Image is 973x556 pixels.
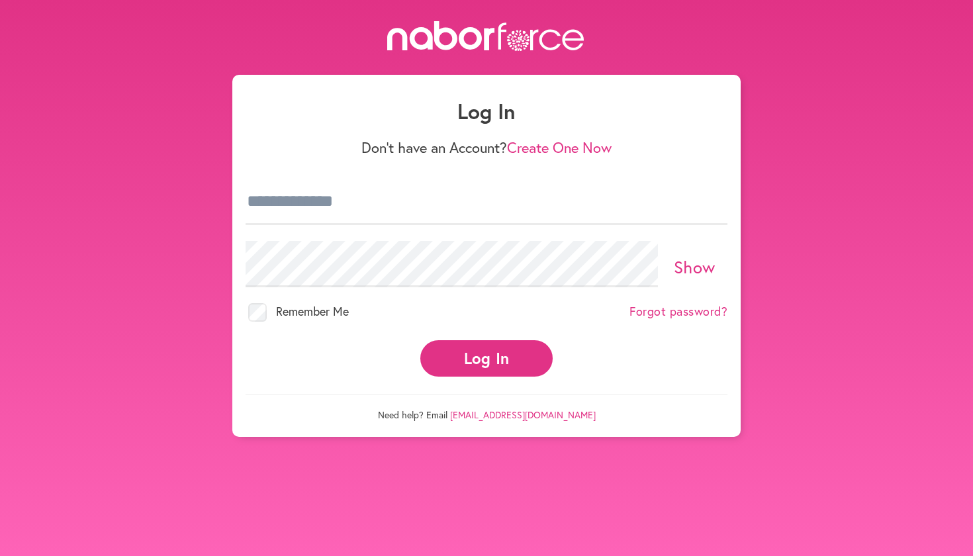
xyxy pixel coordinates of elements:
a: Create One Now [507,138,612,157]
a: Forgot password? [629,304,727,319]
a: [EMAIL_ADDRESS][DOMAIN_NAME] [450,408,596,421]
a: Show [674,255,716,278]
p: Don't have an Account? [246,139,727,156]
h1: Log In [246,99,727,124]
p: Need help? Email [246,394,727,421]
span: Remember Me [276,303,349,319]
button: Log In [420,340,553,377]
